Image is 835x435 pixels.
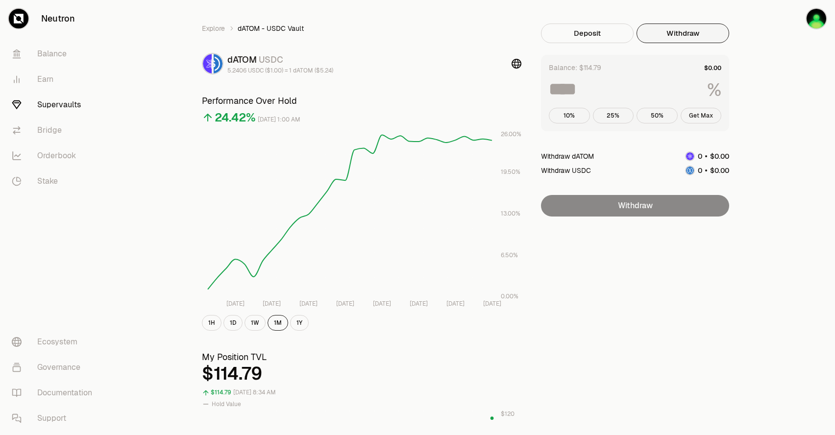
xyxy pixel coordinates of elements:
div: Withdraw dATOM [541,151,594,161]
tspan: [DATE] [410,300,428,308]
h3: Performance Over Hold [202,94,521,108]
div: $114.79 [211,387,231,398]
a: Documentation [4,380,106,406]
a: Governance [4,355,106,380]
div: $114.79 [202,364,521,384]
a: Orderbook [4,143,106,169]
tspan: [DATE] [226,300,245,308]
h3: My Position TVL [202,350,521,364]
button: 1M [268,315,288,331]
div: 24.42% [215,110,256,125]
tspan: 0.00% [501,292,518,300]
div: [DATE] 1:00 AM [258,114,300,125]
span: USDC [259,54,283,65]
tspan: 19.50% [501,168,520,176]
span: dATOM - USDC Vault [238,24,304,33]
a: Ecosystem [4,329,106,355]
a: Stake [4,169,106,194]
div: 5.2406 USDC ($1.00) = 1 dATOM ($5.24) [227,67,333,74]
tspan: [DATE] [483,300,501,308]
tspan: $120 [501,410,515,418]
div: dATOM [227,53,333,67]
tspan: [DATE] [336,300,354,308]
button: 1Y [290,315,309,331]
img: USDC Logo [686,167,694,174]
img: USDC Logo [214,54,222,73]
a: Explore [202,24,225,33]
tspan: 26.00% [501,130,521,138]
img: terrastation [807,9,826,28]
button: 1H [202,315,221,331]
tspan: [DATE] [446,300,465,308]
div: [DATE] 8:34 AM [233,387,276,398]
tspan: 13.00% [501,210,520,217]
a: Supervaults [4,92,106,118]
button: 10% [549,108,590,123]
tspan: [DATE] [373,300,391,308]
button: Deposit [541,24,634,43]
a: Support [4,406,106,431]
nav: breadcrumb [202,24,521,33]
span: % [707,80,721,100]
button: 1D [223,315,243,331]
button: 50% [637,108,678,123]
button: Withdraw [637,24,729,43]
tspan: [DATE] [263,300,281,308]
div: Balance: $114.79 [549,63,601,72]
div: Withdraw USDC [541,166,591,175]
button: Get Max [681,108,722,123]
a: Balance [4,41,106,67]
tspan: [DATE] [299,300,318,308]
img: dATOM Logo [203,54,212,73]
a: Bridge [4,118,106,143]
a: Earn [4,67,106,92]
span: Hold Value [212,400,241,408]
tspan: 6.50% [501,251,518,259]
button: 1W [245,315,266,331]
img: dATOM Logo [686,152,694,160]
button: 25% [593,108,634,123]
